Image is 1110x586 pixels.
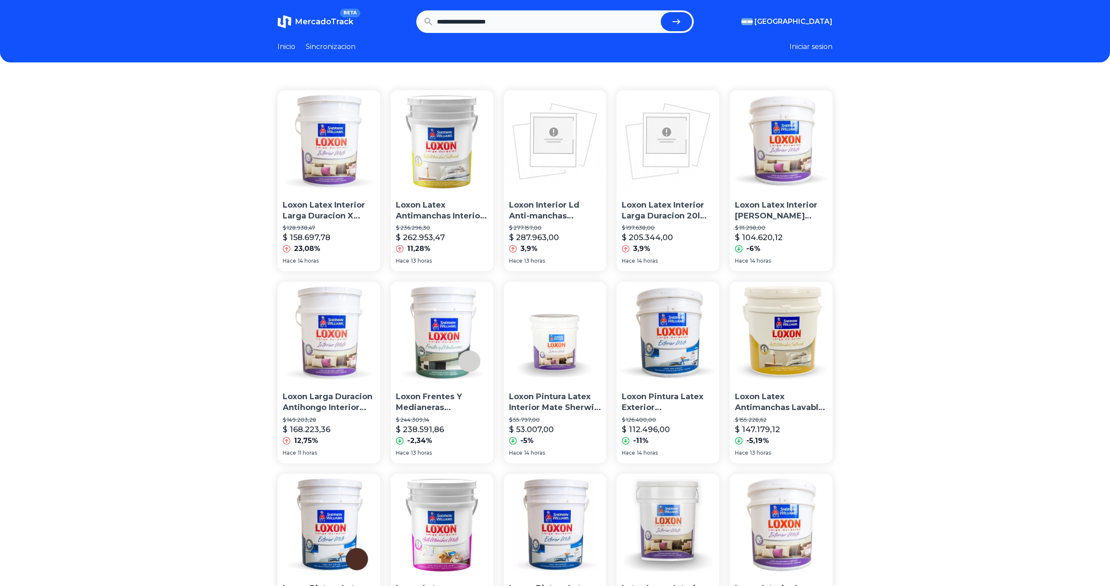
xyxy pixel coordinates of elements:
p: $ 287.963,00 [509,231,559,244]
img: Loxon Larga Duracion Antihongo Interior Mate Blanco X 20 Lts [277,282,380,384]
p: $ 112.496,00 [622,423,670,436]
p: Loxon Latex Interior [PERSON_NAME] Larga Duracion X 10lts [PERSON_NAME] - Prestigio [735,200,827,221]
span: 13 horas [411,257,432,264]
span: 13 horas [411,449,432,456]
span: Hace [283,257,296,264]
p: $ 238.591,86 [396,423,444,436]
p: $ 104.620,12 [735,231,783,244]
img: Loxon Frentes Y Medianeras Impermeabilizante Color X 20lts - Prestigio [391,282,493,384]
span: Hace [735,449,748,456]
a: Loxon Latex Interior Blanco Larga Duracion X 10lts Sherwin Williams - PrestigioLoxon Latex Interi... [730,90,832,271]
span: Hace [622,257,635,264]
p: $ 55.797,00 [509,417,601,423]
img: Loxon Interior Ld Anti-manchas Satinado Blanco 20lts - Rex [504,90,607,193]
p: -11% [633,436,649,446]
span: Hace [509,449,522,456]
img: Loxon Latex Interior Larga Duracion 20l Sherwin Rex [617,90,719,193]
p: $ 149.203,28 [283,417,375,423]
span: Hace [735,257,748,264]
span: Hace [622,449,635,456]
span: 14 horas [298,257,319,264]
p: $ 147.179,12 [735,423,780,436]
p: -6% [746,244,761,254]
p: Loxon Latex Interior Larga Duracion 20l [PERSON_NAME] [622,200,714,221]
p: $ 158.697,78 [283,231,330,244]
span: MercadoTrack [295,17,353,26]
button: [GEOGRAPHIC_DATA] [741,16,832,27]
span: Hace [509,257,522,264]
p: -2,34% [407,436,432,446]
p: $ 244.309,14 [396,417,488,423]
p: 3,9% [520,244,538,254]
span: [GEOGRAPHIC_DATA] [754,16,832,27]
img: Latex Loxon Interior Mate Larga Duracion 20 Lts Serrentino [617,474,719,576]
img: Loxon Pintura Latex Exterior Blanco X 20lts Sherwin Williams - Prestigio [504,474,607,576]
span: Hace [283,449,296,456]
p: Loxon Pintura Latex Interior Mate Sherwin X4lts [PERSON_NAME]. [509,391,601,413]
span: 14 horas [637,449,658,456]
a: Loxon Latex Antimanchas Interior Lavable Satinado X 20lts - PrestigioLoxon Latex Antimanchas Inte... [391,90,493,271]
p: Loxon Pintura Latex Exterior [PERSON_NAME] X 10lts [PERSON_NAME] - Prestigio [622,391,714,413]
a: MercadoTrackBETA [277,15,353,29]
a: Loxon Latex Interior Larga Duracion X 20lts Sherwin Williams - PrestigioLoxon Latex Interior Larg... [277,90,380,271]
a: Inicio [277,42,295,52]
span: 11 horas [298,449,317,456]
img: Loxon Pintura Latex Interior Mate Sherwin X4lts Liberato. [504,282,607,384]
span: Hace [396,257,409,264]
p: $ 111.298,00 [735,225,827,231]
a: Loxon Interior Ld Anti-manchas Satinado Blanco 20lts - RexLoxon Interior Ld Anti-manchas Satinado... [504,90,607,271]
p: $ 155.228,62 [735,417,827,423]
button: Iniciar sesion [790,42,832,52]
a: Loxon Frentes Y Medianeras Impermeabilizante Color X 20lts - PrestigioLoxon Frentes Y Medianeras ... [391,282,493,463]
p: $ 205.344,00 [622,231,673,244]
p: $ 126.400,00 [622,417,714,423]
p: $ 197.638,00 [622,225,714,231]
p: $ 168.223,36 [283,423,330,436]
a: Loxon Pintura Latex Interior Mate Sherwin X4lts Liberato.Loxon Pintura Latex Interior Mate Sherwi... [504,282,607,463]
img: Loxon Interior Larga Duración 10lt. Sherwin - [730,474,832,576]
img: Argentina [741,18,753,25]
img: Loxon Latex Interior Blanco Larga Duracion X 10lts Sherwin Williams - Prestigio [730,90,832,193]
span: 14 horas [637,257,658,264]
p: 3,9% [633,244,650,254]
img: Loxon Latex Antimanchas Lavable Interior Mate X 20lts Sherwin Williams - Prestigio [391,474,493,576]
a: Sincronizacion [306,42,356,52]
a: Loxon Larga Duracion Antihongo Interior Mate Blanco X 20 LtsLoxon Larga Duracion Antihongo Interi... [277,282,380,463]
a: Loxon Pintura Latex Exterior Blanco X 10lts Sherwin Williams - PrestigioLoxon Pintura Latex Exter... [617,282,719,463]
p: Loxon Larga Duracion Antihongo Interior [PERSON_NAME] X 20 Lts [283,391,375,413]
p: Loxon Latex Interior Larga Duracion X 20lts [PERSON_NAME] - Prestigio [283,200,375,221]
a: Loxon Latex Interior Larga Duracion 20l Sherwin RexLoxon Latex Interior Larga Duracion 20l [PERSO... [617,90,719,271]
a: Loxon Latex Antimanchas Lavable Interior Satinado X 10lts - PrestigioLoxon Latex Antimanchas Lava... [730,282,832,463]
img: Loxon Latex Antimanchas Interior Lavable Satinado X 20lts - Prestigio [391,90,493,193]
img: MercadoTrack [277,15,291,29]
img: Loxon Latex Antimanchas Lavable Interior Satinado X 10lts - Prestigio [730,282,832,384]
p: 11,28% [407,244,431,254]
img: Loxon Latex Interior Larga Duracion X 20lts Sherwin Williams - Prestigio [277,90,380,193]
p: 12,75% [294,436,318,446]
p: $ 53.007,00 [509,423,554,436]
p: Loxon Frentes Y Medianeras Impermeabilizante Color X 20lts - Prestigio [396,391,488,413]
span: 14 horas [750,257,771,264]
span: 13 horas [524,257,545,264]
p: Loxon Latex Antimanchas Lavable Interior Satinado X 10lts - Prestigio [735,391,827,413]
span: 13 horas [750,449,771,456]
span: Hace [396,449,409,456]
p: -5% [520,436,534,446]
p: 23,08% [294,244,320,254]
p: Loxon Latex Antimanchas Interior Lavable Satinado X 20lts - Prestigio [396,200,488,221]
p: $ 128.938,47 [283,225,375,231]
img: Loxon Pintura Latex Exterior Colores X 20lts Sherwin Williams - Prestigio [277,474,380,576]
p: Loxon Interior Ld Anti-manchas Satinado [PERSON_NAME] 20lts - [PERSON_NAME] [509,200,601,221]
p: $ 277.157,00 [509,225,601,231]
p: -5,19% [746,436,769,446]
span: BETA [340,9,360,17]
img: Loxon Pintura Latex Exterior Blanco X 10lts Sherwin Williams - Prestigio [617,282,719,384]
p: $ 236.296,30 [396,225,488,231]
p: $ 262.953,47 [396,231,445,244]
span: 14 horas [524,449,545,456]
